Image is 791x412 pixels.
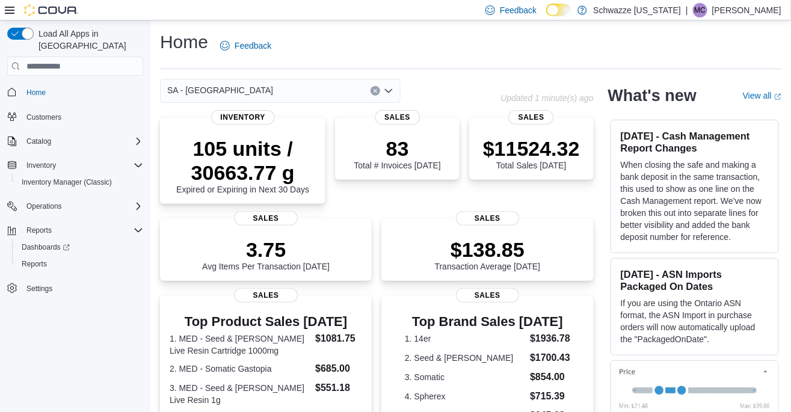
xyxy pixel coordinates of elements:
[7,78,143,328] nav: Complex example
[170,315,362,329] h3: Top Product Sales [DATE]
[22,110,66,125] a: Customers
[2,83,148,100] button: Home
[170,137,316,185] p: 105 units / 30663.77 g
[375,110,420,125] span: Sales
[315,331,362,346] dd: $1081.75
[22,199,143,214] span: Operations
[26,284,52,294] span: Settings
[26,161,56,170] span: Inventory
[26,201,62,211] span: Operations
[17,257,52,271] a: Reports
[170,382,310,406] dt: 3. MED - Seed & [PERSON_NAME] Live Resin 1g
[17,175,143,189] span: Inventory Manager (Classic)
[26,88,46,97] span: Home
[34,28,143,52] span: Load All Apps in [GEOGRAPHIC_DATA]
[2,280,148,297] button: Settings
[546,16,547,17] span: Dark Mode
[483,137,580,170] div: Total Sales [DATE]
[371,86,380,96] button: Clear input
[405,352,525,364] dt: 2. Seed & [PERSON_NAME]
[621,268,769,292] h3: [DATE] - ASN Imports Packaged On Dates
[22,199,67,214] button: Operations
[774,93,781,100] svg: External link
[22,158,61,173] button: Inventory
[456,288,520,303] span: Sales
[211,110,275,125] span: Inventory
[456,211,520,226] span: Sales
[2,133,148,150] button: Catalog
[170,363,310,375] dt: 2. MED - Somatic Gastopia
[435,238,541,271] div: Transaction Average [DATE]
[22,158,143,173] span: Inventory
[215,34,276,58] a: Feedback
[435,238,541,262] p: $138.85
[22,177,112,187] span: Inventory Manager (Classic)
[530,370,570,384] dd: $854.00
[405,371,525,383] dt: 3. Somatic
[693,3,707,17] div: Michael Cowan
[234,288,298,303] span: Sales
[202,238,330,271] div: Avg Items Per Transaction [DATE]
[22,242,70,252] span: Dashboards
[483,137,580,161] p: $11524.32
[608,86,697,105] h2: What's new
[160,30,208,54] h1: Home
[202,238,330,262] p: 3.75
[593,3,681,17] p: Schwazze [US_STATE]
[546,4,571,16] input: Dark Mode
[501,93,594,103] p: Updated 1 minute(s) ago
[22,134,143,149] span: Catalog
[2,157,148,174] button: Inventory
[712,3,781,17] p: [PERSON_NAME]
[509,110,554,125] span: Sales
[530,351,570,365] dd: $1700.43
[354,137,441,161] p: 83
[621,297,769,345] p: If you are using the Ontario ASN format, the ASN Import in purchase orders will now automatically...
[12,239,148,256] a: Dashboards
[315,381,362,395] dd: $551.18
[17,257,143,271] span: Reports
[22,85,51,100] a: Home
[695,3,706,17] span: MC
[17,240,143,254] span: Dashboards
[621,130,769,154] h3: [DATE] - Cash Management Report Changes
[234,211,298,226] span: Sales
[2,222,148,239] button: Reports
[530,389,570,404] dd: $715.39
[12,174,148,191] button: Inventory Manager (Classic)
[743,91,781,100] a: View allExternal link
[12,256,148,272] button: Reports
[354,137,441,170] div: Total # Invoices [DATE]
[170,137,316,194] div: Expired or Expiring in Next 30 Days
[235,40,271,52] span: Feedback
[22,223,57,238] button: Reports
[24,4,78,16] img: Cova
[22,281,57,296] a: Settings
[530,331,570,346] dd: $1936.78
[22,281,143,296] span: Settings
[26,112,61,122] span: Customers
[22,84,143,99] span: Home
[17,175,117,189] a: Inventory Manager (Classic)
[26,137,51,146] span: Catalog
[686,3,688,17] p: |
[22,259,47,269] span: Reports
[22,223,143,238] span: Reports
[405,390,525,402] dt: 4. Spherex
[17,240,75,254] a: Dashboards
[2,198,148,215] button: Operations
[621,159,769,243] p: When closing the safe and making a bank deposit in the same transaction, this used to show as one...
[26,226,52,235] span: Reports
[22,109,143,125] span: Customers
[405,333,525,345] dt: 1. 14er
[315,361,362,376] dd: $685.00
[22,134,56,149] button: Catalog
[405,315,570,329] h3: Top Brand Sales [DATE]
[2,108,148,126] button: Customers
[167,83,273,97] span: SA - [GEOGRAPHIC_DATA]
[500,4,537,16] span: Feedback
[384,86,393,96] button: Open list of options
[170,333,310,357] dt: 1. MED - Seed & [PERSON_NAME] Live Resin Cartridge 1000mg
